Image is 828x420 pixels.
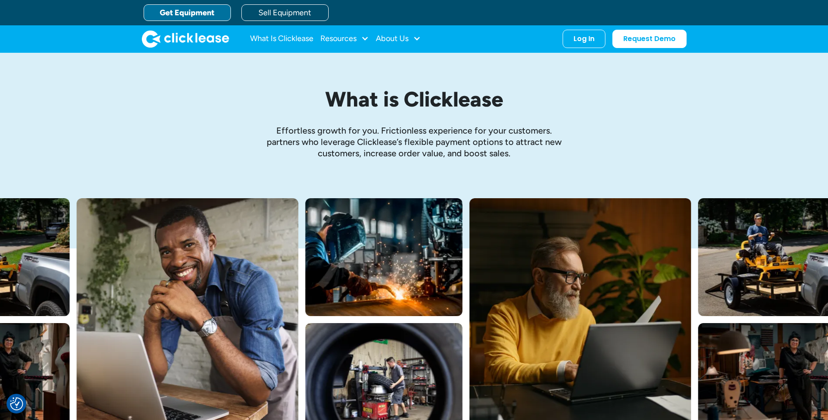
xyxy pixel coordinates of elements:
[142,30,229,48] img: Clicklease logo
[574,34,594,43] div: Log In
[10,397,23,410] button: Consent Preferences
[320,30,369,48] div: Resources
[209,88,619,111] h1: What is Clicklease
[241,4,329,21] a: Sell Equipment
[612,30,687,48] a: Request Demo
[250,30,313,48] a: What Is Clicklease
[376,30,421,48] div: About Us
[10,397,23,410] img: Revisit consent button
[261,125,567,159] p: Effortless growth ﻿for you. Frictionless experience for your customers. partners who leverage Cli...
[305,198,462,316] img: A welder in a large mask working on a large pipe
[144,4,231,21] a: Get Equipment
[142,30,229,48] a: home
